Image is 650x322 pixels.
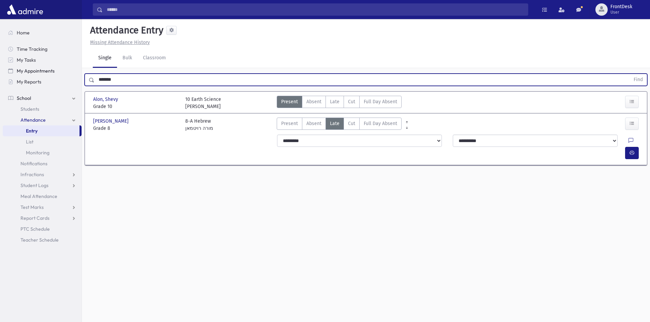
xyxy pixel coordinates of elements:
[185,96,221,110] div: 10 Earth Science [PERSON_NAME]
[17,30,30,36] span: Home
[17,57,36,63] span: My Tasks
[20,117,46,123] span: Attendance
[185,118,213,132] div: 8-A Hebrew מורה רויטמאן
[3,169,82,180] a: Infractions
[364,98,397,105] span: Full Day Absent
[17,68,55,74] span: My Appointments
[17,46,47,52] span: Time Tracking
[93,125,178,132] span: Grade 8
[3,191,82,202] a: Meal Attendance
[5,3,45,16] img: AdmirePro
[3,44,82,55] a: Time Tracking
[306,120,321,127] span: Absent
[26,139,33,145] span: List
[103,3,528,16] input: Search
[3,114,82,125] a: Attendance
[20,160,47,167] span: Notifications
[281,98,298,105] span: Present
[630,74,647,86] button: Find
[20,226,50,232] span: PTC Schedule
[610,4,632,10] span: FrontDesk
[90,40,150,45] u: Missing Attendance History
[20,204,44,210] span: Test Marks
[20,193,57,199] span: Meal Attendance
[3,202,82,213] a: Test Marks
[3,147,82,158] a: Monitoring
[277,96,402,110] div: AttTypes
[306,98,321,105] span: Absent
[348,98,355,105] span: Cut
[17,79,41,85] span: My Reports
[3,158,82,169] a: Notifications
[330,120,340,127] span: Late
[277,118,402,132] div: AttTypes
[26,128,38,134] span: Entry
[3,65,82,76] a: My Appointments
[3,125,80,136] a: Entry
[348,120,355,127] span: Cut
[3,234,82,245] a: Teacher Schedule
[610,10,632,15] span: User
[330,98,340,105] span: Late
[20,237,59,243] span: Teacher Schedule
[87,40,150,45] a: Missing Attendance History
[20,171,44,178] span: Infractions
[93,49,117,68] a: Single
[26,150,49,156] span: Monitoring
[3,136,82,147] a: List
[3,104,82,114] a: Students
[117,49,138,68] a: Bulk
[3,213,82,224] a: Report Cards
[138,49,171,68] a: Classroom
[87,25,163,36] h5: Attendance Entry
[364,120,397,127] span: Full Day Absent
[93,118,130,125] span: [PERSON_NAME]
[3,76,82,87] a: My Reports
[3,224,82,234] a: PTC Schedule
[20,182,48,188] span: Student Logs
[3,93,82,104] a: School
[3,180,82,191] a: Student Logs
[20,215,49,221] span: Report Cards
[93,96,119,103] span: Alon, Shevy
[3,55,82,65] a: My Tasks
[281,120,298,127] span: Present
[93,103,178,110] span: Grade 10
[17,95,31,101] span: School
[20,106,39,112] span: Students
[3,27,82,38] a: Home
